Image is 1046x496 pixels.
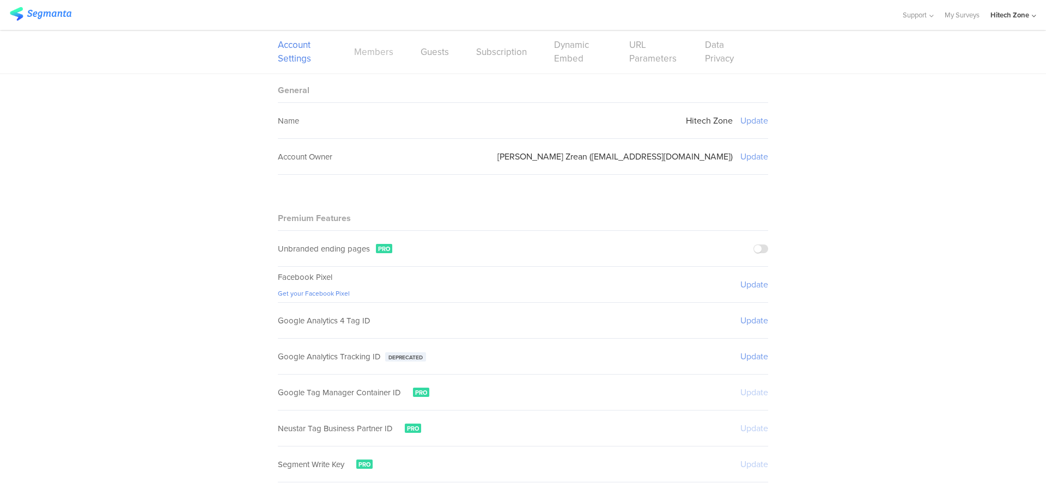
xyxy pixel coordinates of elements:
[385,352,426,362] div: Deprecated
[354,45,393,59] a: Members
[278,243,370,255] div: Unbranded ending pages
[278,387,401,399] span: Google Tag Manager Container ID
[278,315,370,327] span: Google Analytics 4 Tag ID
[358,460,370,469] span: PRO
[705,38,741,65] a: Data Privacy
[740,314,768,327] sg-setting-edit-trigger: Update
[740,114,768,127] sg-setting-edit-trigger: Update
[740,150,768,163] sg-setting-edit-trigger: Update
[378,244,390,253] span: PRO
[278,422,393,434] span: Neustar Tag Business Partner ID
[278,115,299,127] sg-field-title: Name
[350,460,373,469] a: PRO
[278,289,350,298] a: Get your Facebook Pixel
[740,278,768,291] sg-setting-edit-trigger: Update
[407,424,419,433] span: PRO
[415,388,427,397] span: PRO
[10,7,71,21] img: segmanta logo
[629,38,677,65] a: URL Parameters
[278,351,381,363] span: Google Analytics Tracking ID
[554,38,602,65] a: Dynamic Embed
[903,10,927,20] span: Support
[278,151,332,163] sg-field-title: Account Owner
[476,45,527,59] a: Subscription
[497,150,733,163] sg-setting-value: [PERSON_NAME] Zrean ([EMAIL_ADDRESS][DOMAIN_NAME])
[399,424,421,433] a: PRO
[421,45,449,59] a: Guests
[278,84,309,96] sg-block-title: General
[278,458,344,470] span: Segment Write Key
[407,388,429,397] a: PRO
[990,10,1029,20] div: Hitech Zone
[278,212,351,224] sg-block-title: Premium Features
[740,350,768,363] sg-setting-edit-trigger: Update
[278,271,332,283] span: Facebook Pixel
[686,114,733,127] sg-setting-value: Hitech Zone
